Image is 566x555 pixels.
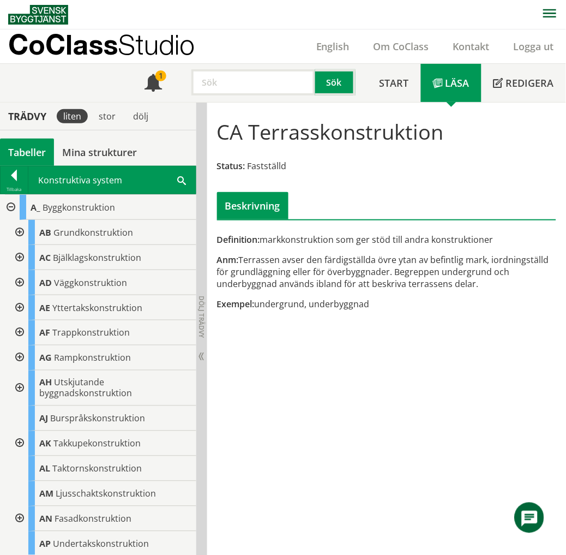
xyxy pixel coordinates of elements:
span: Sök i tabellen [177,174,186,186]
span: Burspråkskonstruktion [50,413,145,425]
span: AJ [39,413,48,425]
div: Terrassen avser den färdigställda övre ytan av befintlig mark, iordningställd för grundläggning e... [217,254,556,290]
span: AE [39,302,50,314]
a: Kontakt [441,40,502,53]
span: Notifikationer [144,75,162,93]
a: Logga ut [502,40,566,53]
div: Beskrivning [217,192,288,219]
span: AM [39,488,53,500]
span: Dölj trädvy [197,296,206,338]
a: Start [368,64,421,102]
span: Anm: [217,254,239,266]
span: Redigera [506,76,554,89]
span: AK [39,438,51,450]
span: Undertakskonstruktion [53,538,149,550]
span: Studio [118,28,195,61]
span: Yttertakskonstruktion [52,302,142,314]
span: Taktornskonstruktion [52,463,142,475]
span: A_ [31,201,40,213]
span: Bjälklagskonstruktion [53,252,141,264]
div: Konstruktiva system [28,166,196,194]
a: Mina strukturer [54,139,145,166]
span: Rampkonstruktion [54,352,131,364]
a: Läsa [421,64,481,102]
span: Utskjutande byggnadskonstruktion [39,377,132,399]
div: liten [57,109,88,123]
a: English [304,40,362,53]
input: Sök [191,69,315,96]
span: AH [39,377,52,389]
div: Tillbaka [1,185,28,194]
span: Läsa [445,76,469,89]
span: Trappkonstruktion [52,327,130,339]
span: Takkupekonstruktion [53,438,141,450]
button: Sök [315,69,356,96]
span: AC [39,252,51,264]
img: Svensk Byggtjänst [8,5,68,25]
div: markkonstruktion som ger stöd till andra konstruktioner [217,234,556,246]
span: AL [39,463,50,475]
span: AD [39,277,52,289]
span: Fastställd [248,160,287,172]
span: AG [39,352,52,364]
span: Ljusschaktskonstruktion [56,488,156,500]
span: AP [39,538,51,550]
span: Start [380,76,409,89]
p: CoClass [8,38,195,51]
a: Om CoClass [362,40,441,53]
span: Exempel: [217,298,255,310]
span: Fasadkonstruktion [55,513,131,525]
a: CoClassStudio [8,29,218,63]
div: dölj [127,109,155,123]
span: Väggkonstruktion [54,277,127,289]
span: Definition: [217,234,260,246]
span: Byggkonstruktion [43,201,115,213]
div: stor [92,109,122,123]
h1: CA Terrasskonstruktion [217,120,444,144]
div: 1 [155,70,166,81]
div: Trädvy [2,110,52,122]
span: AF [39,327,50,339]
div: undergrund, underbyggnad [217,298,556,310]
span: AN [39,513,52,525]
a: Redigera [481,64,566,102]
span: Status: [217,160,245,172]
a: 1 [133,64,174,102]
span: Grundkonstruktion [53,226,133,238]
span: AB [39,226,51,238]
